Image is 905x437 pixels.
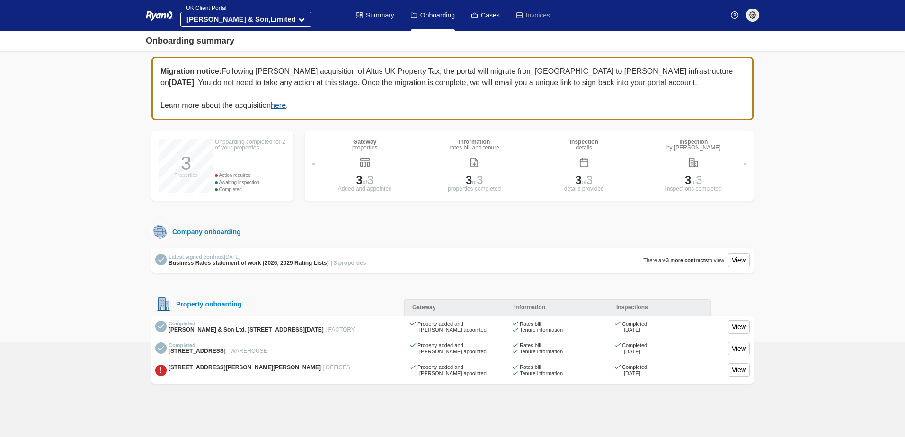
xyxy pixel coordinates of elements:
[227,348,267,354] span: | WAREHOUSE
[450,139,499,145] div: Information
[412,364,499,376] div: Property added and [PERSON_NAME] appointed
[312,186,417,192] div: Added and appointed
[666,257,708,263] span: 3 more contracts
[749,11,756,19] img: settings
[172,300,241,308] div: Property onboarding
[570,145,598,150] div: details
[169,260,329,266] span: Business Rates statement of work (2026, 2029 Rating Lists)
[224,254,240,260] time: [DATE]
[685,174,691,186] span: 3
[514,349,563,355] div: Tenure information
[532,175,637,186] div: of
[180,12,311,27] button: [PERSON_NAME] & Son,Limited
[616,321,647,333] div: Completed
[215,186,286,193] div: Completed
[514,321,563,327] div: Rates bill
[356,174,362,186] span: 3
[169,342,267,349] div: Completed
[312,175,417,186] div: of
[169,79,194,87] b: [DATE]
[624,327,640,332] time: [DATE]
[731,11,738,19] img: Help
[616,364,647,376] div: Completed
[352,139,377,145] div: Gateway
[466,174,472,186] span: 3
[271,101,286,109] a: here
[422,186,527,192] div: properties completed
[169,348,226,354] span: [STREET_ADDRESS]
[641,186,746,192] div: Inspections completed
[728,253,750,267] a: View
[514,327,563,333] div: Tenure information
[215,139,286,150] div: Onboarding completed for 2 of your properties
[412,321,499,333] div: Property added and [PERSON_NAME] appointed
[215,172,286,179] div: Action required
[412,342,499,354] div: Property added and [PERSON_NAME] appointed
[696,174,702,186] span: 3
[624,370,640,376] time: [DATE]
[151,57,754,120] div: Following [PERSON_NAME] acquisition of Altus UK Property Tax, the portal will migrate from [GEOGR...
[514,342,563,349] div: Rates bill
[728,320,750,334] a: View
[532,186,637,192] div: details provided
[514,370,563,376] div: Tenure information
[215,179,286,186] div: Awaiting inspection
[186,15,296,23] strong: [PERSON_NAME] & Son,Limited
[352,145,377,150] div: properties
[609,299,711,316] div: Inspections
[666,139,721,145] div: Inspection
[643,257,724,263] div: There are to view
[169,364,321,371] span: [STREET_ADDRESS][PERSON_NAME][PERSON_NAME]
[477,174,483,186] span: 3
[169,326,324,333] span: [PERSON_NAME] & Son Ltd, [STREET_ADDRESS][DATE]
[575,174,581,186] span: 3
[570,139,598,145] div: Inspection
[160,67,222,75] b: Migration notice:
[506,299,609,316] div: Information
[616,342,647,354] div: Completed
[330,260,366,266] span: | 3 properties
[367,174,373,186] span: 3
[180,5,226,11] span: UK Client Portal
[666,145,721,150] div: by [PERSON_NAME]
[586,174,593,186] span: 3
[728,363,750,377] a: View
[325,326,355,333] span: | FACTORY
[169,321,355,327] div: Completed
[322,364,350,371] span: | OFFICES
[450,145,499,150] div: rates bill and tenure
[169,254,366,260] div: Latest signed contract
[641,175,746,186] div: of
[146,35,234,47] div: Onboarding summary
[624,349,640,354] time: [DATE]
[404,299,506,316] div: Gateway
[422,175,527,186] div: of
[514,364,563,370] div: Rates bill
[728,342,750,356] a: View
[169,227,241,237] div: Company onboarding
